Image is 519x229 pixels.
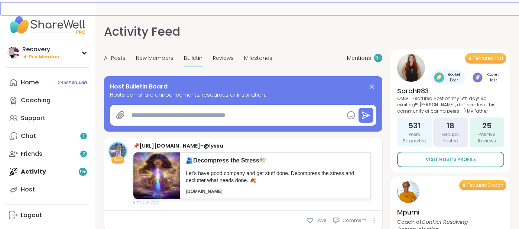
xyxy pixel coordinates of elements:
a: Chat1 [6,127,89,145]
a: Home24Scheduled [6,74,89,91]
span: 531 [408,120,421,131]
span: Featured Host [473,55,503,61]
a: Coaching [6,91,89,109]
a: 🫂Decompress the Stress🕊️Let’s have good company and get stuff done. Decompress the stress and dec... [133,152,371,199]
a: @lyssa [204,142,223,149]
span: Rocket Peer [445,72,462,83]
a: Friends2 [6,145,89,163]
h4: Mpumi [397,207,504,217]
span: Visit Host’s Profile [426,156,476,163]
span: Bulletin [184,54,202,62]
h4: SarahR83 [397,86,504,96]
span: 3 hours ago [133,199,371,206]
div: Friends [21,150,42,158]
img: Rocket Peer [434,72,444,83]
span: Mentions [347,54,371,62]
div: Host [21,186,35,194]
p: [DOMAIN_NAME] [186,188,364,195]
a: Host [6,181,89,199]
span: Love [317,217,327,224]
span: 2 [82,151,85,157]
div: Recovery [22,45,60,54]
a: lyssa [108,142,127,161]
div: Logout [21,211,42,219]
img: Rocket Host [473,72,483,83]
a: [URL][DOMAIN_NAME] [139,142,200,149]
p: 🫂Decompress the Stress🕊️ [186,157,364,165]
span: Peers Supported [400,132,429,144]
span: 9 + [375,55,382,61]
span: Hosts can share announcements, resources or inspiration. [110,91,376,99]
p: OMG... Featured Host on my 5th day! So exciting!!! [PERSON_NAME], do I ever love this community o... [397,96,504,113]
span: Comment [343,217,366,224]
span: 24 Scheduled [58,80,87,86]
img: Mpumi [397,181,419,203]
span: Host [114,157,122,163]
a: Visit Host’s Profile [397,152,504,167]
span: 1 [83,133,84,139]
span: Featured Coach [467,182,503,188]
span: All Posts [104,54,126,62]
span: Rocket Host [484,72,501,83]
div: Home [21,78,39,87]
h1: Activity Feed [104,23,180,41]
img: 922848bd-6475-4216-a704-0d669283af2d [133,152,180,199]
div: Support [21,114,45,122]
span: Groups Hosted [436,132,465,144]
img: ShareWell Nav Logo [6,12,89,38]
span: Pro Member [29,54,60,60]
div: 📌 – [133,142,371,150]
img: SarahR83 [397,54,425,82]
img: lyssa [110,143,126,159]
a: Support [6,109,89,127]
span: Reviews [213,54,234,62]
span: Host Bulletin Board [110,82,168,91]
img: Recovery [7,47,19,59]
span: New Members [136,54,173,62]
span: 25 [482,120,492,131]
p: Let’s have good company and get stuff done. Decompress the stress and declutter what needs done. 🍂 [186,170,364,184]
span: 18 [447,120,454,131]
iframe: Spotlight [81,97,87,103]
a: Logout [6,206,89,224]
div: Chat [21,132,36,140]
div: Coaching [21,96,51,104]
span: Positive Reviews [473,132,501,144]
span: Milestones [244,54,272,62]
